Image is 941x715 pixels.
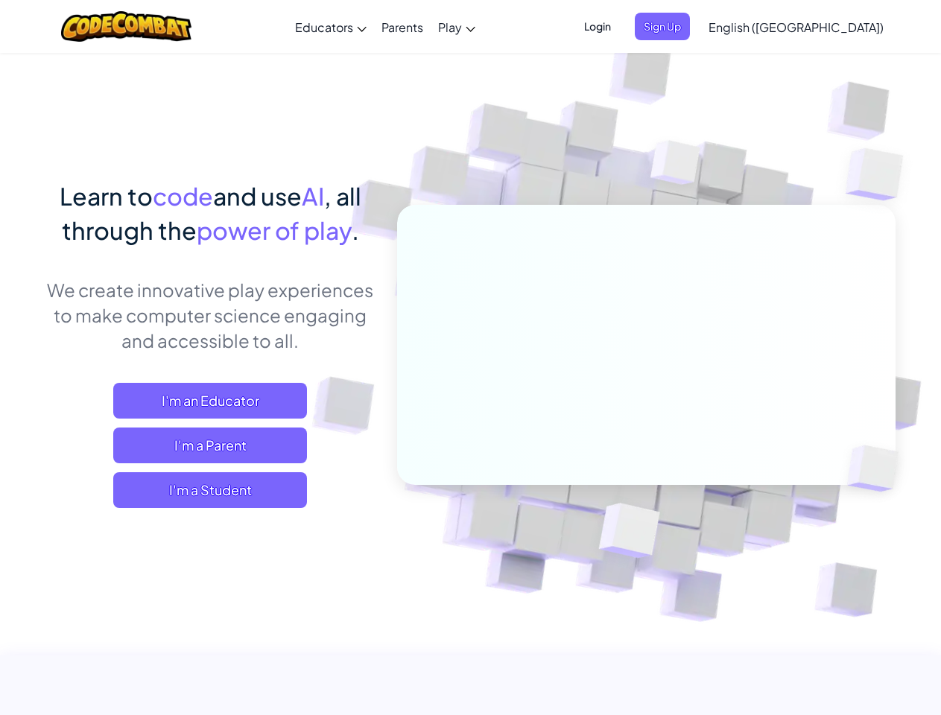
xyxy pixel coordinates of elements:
[701,7,891,47] a: English ([GEOGRAPHIC_DATA])
[575,13,620,40] button: Login
[113,383,307,419] a: I'm an Educator
[288,7,374,47] a: Educators
[153,181,213,211] span: code
[213,181,302,211] span: and use
[61,11,191,42] img: CodeCombat logo
[295,19,353,35] span: Educators
[635,13,690,40] button: Sign Up
[302,181,324,211] span: AI
[562,471,695,595] img: Overlap cubes
[438,19,462,35] span: Play
[113,472,307,508] button: I'm a Student
[622,111,729,222] img: Overlap cubes
[709,19,884,35] span: English ([GEOGRAPHIC_DATA])
[822,414,934,523] img: Overlap cubes
[113,428,307,463] a: I'm a Parent
[352,215,359,245] span: .
[46,277,375,353] p: We create innovative play experiences to make computer science engaging and accessible to all.
[374,7,431,47] a: Parents
[431,7,483,47] a: Play
[197,215,352,245] span: power of play
[60,181,153,211] span: Learn to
